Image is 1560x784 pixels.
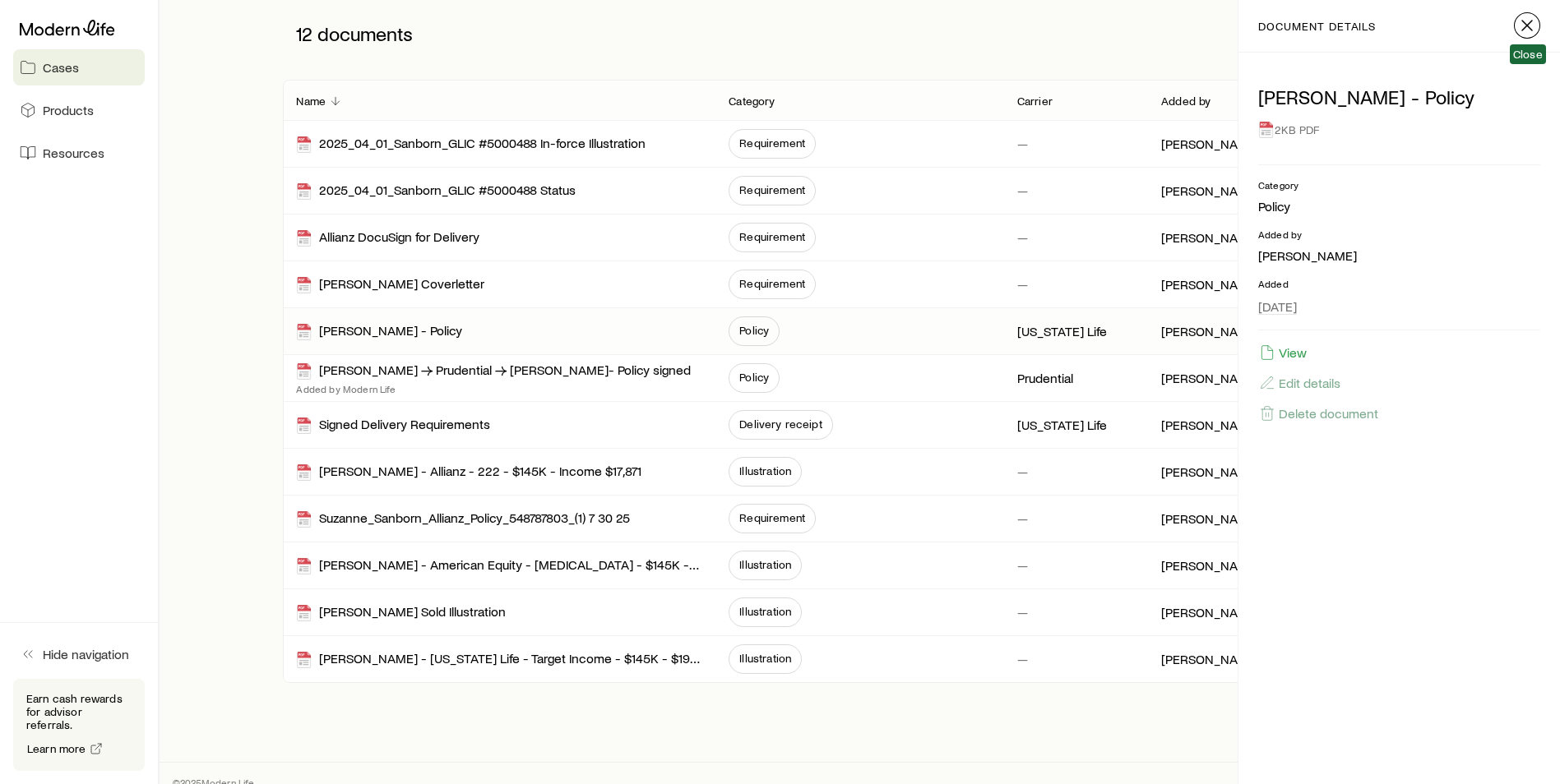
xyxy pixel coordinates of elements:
[296,510,630,528] div: Suzanne_Sanborn_Allianz_Policy_548787803_(1) 7 30 25
[1017,323,1107,339] p: [US_STATE] Life
[739,605,791,618] span: Illustration
[26,692,132,731] p: Earn cash rewards for advisor referrals.
[1258,247,1540,264] p: [PERSON_NAME]
[296,603,506,622] div: [PERSON_NAME] Sold Illustration
[739,371,769,384] span: Policy
[1258,277,1540,290] p: Added
[296,22,312,45] span: 12
[1161,370,1260,386] p: [PERSON_NAME]
[739,511,805,524] span: Requirement
[1017,229,1028,246] p: —
[296,228,479,247] div: Allianz DocuSign for Delivery
[13,636,145,672] button: Hide navigation
[1017,95,1053,108] p: Carrier
[739,324,769,337] span: Policy
[1017,136,1028,152] p: —
[1161,510,1260,527] p: [PERSON_NAME]
[1258,374,1341,392] button: Edit details
[1161,276,1260,293] p: [PERSON_NAME]
[43,59,79,76] span: Cases
[1017,182,1028,199] p: —
[296,135,646,154] div: 2025_04_01_Sanborn_GLIC #5000488 In-force Illustration
[1258,115,1540,145] div: 2KB PDF
[27,743,86,754] span: Learn more
[739,230,805,243] span: Requirement
[739,183,805,196] span: Requirement
[296,416,490,435] div: Signed Delivery Requirements
[43,145,104,161] span: Resources
[296,382,691,395] p: Added by Modern Life
[1017,417,1107,433] p: [US_STATE] Life
[739,464,791,477] span: Illustration
[1161,463,1260,480] p: [PERSON_NAME]
[1017,604,1028,620] p: —
[43,102,94,118] span: Products
[1161,557,1260,574] p: [PERSON_NAME]
[13,135,145,171] a: Resources
[1258,404,1379,422] button: Delete document
[296,182,576,201] div: 2025_04_01_Sanborn_GLIC #5000488 Status
[1161,95,1211,108] p: Added by
[1258,20,1376,33] p: document details
[1017,463,1028,480] p: —
[1161,651,1260,667] p: [PERSON_NAME]
[729,95,775,108] p: Category
[739,558,791,571] span: Illustration
[296,275,484,294] div: [PERSON_NAME] Coverletter
[739,652,791,665] span: Illustration
[13,92,145,128] a: Products
[1161,323,1260,339] p: [PERSON_NAME]
[1017,370,1073,386] p: Prudential
[296,463,641,482] div: [PERSON_NAME] - Allianz - 222 - $145K - Income $17,871
[1161,604,1260,620] p: [PERSON_NAME]
[317,22,413,45] span: documents
[296,362,691,380] div: [PERSON_NAME] → Prudential → [PERSON_NAME]- Policy signed
[1258,178,1540,191] p: Category
[739,136,805,150] span: Requirement
[739,417,822,431] span: Delivery receipt
[1161,182,1260,199] p: [PERSON_NAME]
[1258,85,1540,108] p: [PERSON_NAME] - Policy
[1258,198,1540,214] p: Policy
[296,322,462,341] div: [PERSON_NAME] - Policy
[1258,298,1297,315] span: [DATE]
[1258,228,1540,241] p: Added by
[1017,557,1028,574] p: —
[296,556,702,575] div: [PERSON_NAME] - American Equity - [MEDICAL_DATA] - $145K - Income $19,761 - 6
[1513,48,1543,61] span: Close
[43,646,129,662] span: Hide navigation
[1258,344,1308,362] button: View
[1017,651,1028,667] p: —
[1017,276,1028,293] p: —
[296,650,702,669] div: [PERSON_NAME] - [US_STATE] Life - Target Income - $145K - $19,300
[739,277,805,290] span: Requirement
[13,679,145,771] div: Earn cash rewards for advisor referrals.Learn more
[1161,136,1260,152] p: [PERSON_NAME]
[1017,510,1028,527] p: —
[296,95,326,108] p: Name
[1161,229,1260,246] p: [PERSON_NAME]
[1161,417,1260,433] p: [PERSON_NAME]
[13,49,145,85] a: Cases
